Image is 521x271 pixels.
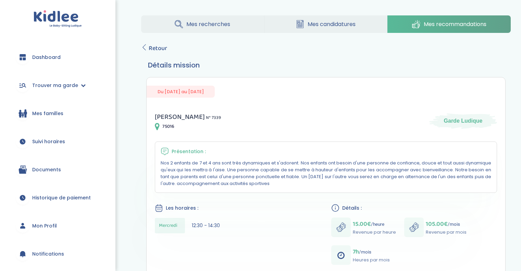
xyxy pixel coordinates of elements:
[147,86,215,98] span: Du [DATE] au [DATE]
[162,123,174,130] span: 75016
[353,219,371,229] span: 15.00€
[10,213,105,238] a: Mon Profil
[166,205,198,212] span: Les horaires :
[424,20,486,28] span: Mes recommandations
[161,160,491,187] p: Nos 2 enfants de 7 et 4 ans sont très dynamiques et s'adorent. Nos enfants ont besoin d'une perso...
[308,20,356,28] span: Mes candidatures
[206,114,221,121] span: N° 7339
[155,111,205,122] span: [PERSON_NAME]
[353,247,359,257] span: 7h
[444,117,483,125] span: Garde Ludique
[353,229,396,236] p: Revenue par heure
[192,222,220,229] span: 12:30 - 14:30
[186,20,230,28] span: Mes recherches
[10,101,105,126] a: Mes familles
[10,242,105,266] a: Notifications
[172,148,206,155] span: Présentation :
[32,222,57,230] span: Mon Profil
[32,54,61,61] span: Dashboard
[149,44,167,53] span: Retour
[10,129,105,154] a: Suivi horaires
[426,219,467,229] p: /mois
[32,194,91,201] span: Historique de paiement
[10,157,105,182] a: Documents
[148,60,504,70] h3: Détails mission
[10,45,105,70] a: Dashboard
[426,229,467,236] p: Revenue par mois
[34,10,82,28] img: logo.svg
[32,138,65,145] span: Suivi horaires
[10,185,105,210] a: Historique de paiement
[353,219,396,229] p: /heure
[387,15,511,33] a: Mes recommandations
[141,15,264,33] a: Mes recherches
[426,219,448,229] span: 105.00€
[264,15,387,33] a: Mes candidatures
[342,205,362,212] span: Détails :
[353,247,390,257] p: /mois
[32,82,78,89] span: Trouver ma garde
[10,73,105,98] a: Trouver ma garde
[32,166,61,173] span: Documents
[32,250,64,258] span: Notifications
[159,222,177,229] span: Mercredi
[141,44,167,53] a: Retour
[353,257,390,263] p: Heures par mois
[32,110,63,117] span: Mes familles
